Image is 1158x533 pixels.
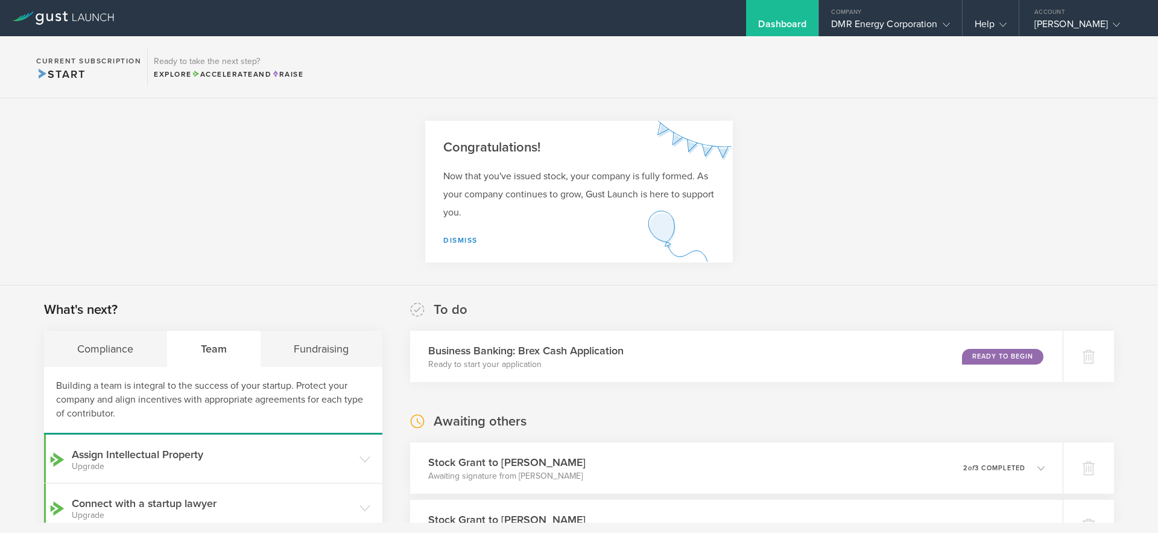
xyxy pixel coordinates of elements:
div: Dashboard [758,18,806,36]
div: Compliance [44,331,168,367]
h2: What's next? [44,301,118,319]
div: Building a team is integral to the success of your startup. Protect your company and align incent... [44,367,382,435]
small: Upgrade [72,511,353,520]
div: Ready to Begin [962,349,1043,365]
iframe: Chat Widget [1098,475,1158,533]
h2: To do [434,301,467,319]
div: Business Banking: Brex Cash ApplicationReady to start your applicationReady to Begin [410,331,1063,382]
h2: Congratulations! [443,139,715,156]
h3: Assign Intellectual Property [72,447,353,471]
div: Fundraising [261,331,382,367]
p: Awaiting signature from [PERSON_NAME] [428,470,586,482]
span: Raise [271,70,303,78]
h3: Connect with a startup lawyer [72,496,353,520]
div: [PERSON_NAME] [1034,18,1137,36]
div: Help [975,18,1007,36]
p: Ready to start your application [428,359,624,371]
p: 2 3 completed [963,465,1025,471]
div: Team [168,331,261,367]
span: Accelerate [192,70,253,78]
h3: Stock Grant to [PERSON_NAME] [428,512,586,528]
em: of [968,522,975,529]
h3: Stock Grant to [PERSON_NAME] [428,455,586,470]
small: Upgrade [72,462,353,471]
h3: Business Banking: Brex Cash Application [428,343,624,359]
span: and [192,70,272,78]
span: Start [36,68,85,81]
p: Now that you've issued stock, your company is fully formed. As your company continues to grow, Gu... [443,167,715,222]
p: 2 3 completed [963,522,1025,529]
div: Explore [154,69,303,80]
h2: Current Subscription [36,57,141,65]
div: Ready to take the next step?ExploreAccelerateandRaise [147,48,309,86]
h3: Ready to take the next step? [154,57,303,66]
h2: Awaiting others [434,413,527,430]
em: of [968,464,975,472]
div: DMR Energy Corporation [831,18,949,36]
a: Dismiss [443,236,478,244]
